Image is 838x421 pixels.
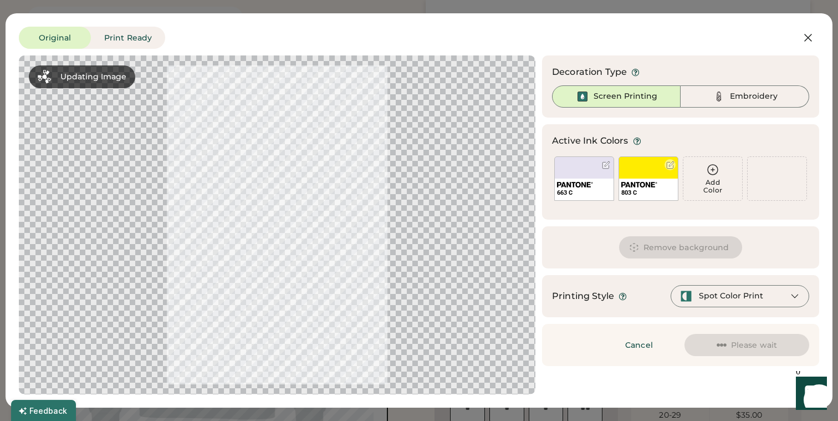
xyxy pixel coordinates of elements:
div: Decoration Type [552,65,627,79]
div: Add Color [683,179,742,194]
img: Ink%20-%20Selected.svg [576,90,589,103]
div: Active Ink Colors [552,134,628,148]
button: Original [19,27,91,49]
img: 1024px-Pantone_logo.svg.png [557,182,593,187]
div: 663 C [557,189,611,197]
div: Embroidery [730,91,778,102]
div: Screen Printing [594,91,657,102]
div: Printing Style [552,290,614,303]
img: spot-color-green.svg [680,290,692,302]
div: 803 C [621,189,676,197]
img: Thread%20-%20Unselected.svg [712,90,725,103]
button: Please wait [684,334,809,356]
button: Cancel [600,334,678,356]
div: Spot Color Print [699,291,763,302]
iframe: Front Chat [785,371,833,419]
button: Remove background [619,236,743,258]
img: 1024px-Pantone_logo.svg.png [621,182,657,187]
button: Print Ready [91,27,165,49]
